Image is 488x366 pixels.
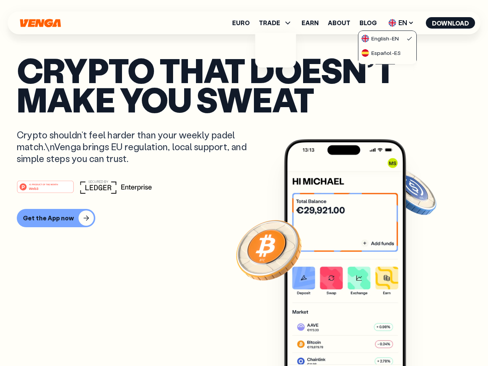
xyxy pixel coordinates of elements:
[358,60,416,74] a: flag-catCatalà-CAT
[358,31,416,45] a: flag-ukEnglish-EN
[29,183,58,185] tspan: #1 PRODUCT OF THE MONTH
[19,19,62,27] svg: Home
[17,129,258,165] p: Crypto shouldn’t feel harder than your weekly padel match.\nVenga brings EU regulation, local sup...
[361,49,401,57] div: Español - ES
[361,64,369,71] img: flag-cat
[361,35,369,42] img: flag-uk
[17,209,471,227] a: Get the App now
[328,20,350,26] a: About
[383,164,438,219] img: USDC coin
[234,215,303,284] img: Bitcoin
[361,49,369,57] img: flag-es
[360,20,377,26] a: Blog
[358,45,416,60] a: flag-esEspañol-ES
[232,20,250,26] a: Euro
[29,186,39,190] tspan: Web3
[302,20,319,26] a: Earn
[17,55,471,114] p: Crypto that doesn’t make you sweat
[23,214,74,222] div: Get the App now
[361,64,403,71] div: Català - CAT
[386,17,417,29] span: EN
[259,20,280,26] span: TRADE
[426,17,475,29] button: Download
[17,185,74,195] a: #1 PRODUCT OF THE MONTHWeb3
[388,19,396,27] img: flag-uk
[259,18,292,27] span: TRADE
[361,35,399,42] div: English - EN
[17,209,95,227] button: Get the App now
